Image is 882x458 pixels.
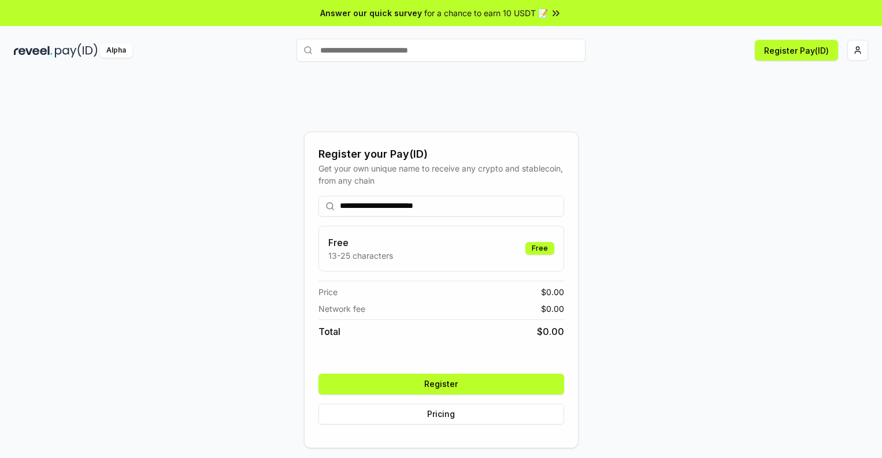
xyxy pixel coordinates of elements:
[328,236,393,250] h3: Free
[318,286,338,298] span: Price
[525,242,554,255] div: Free
[318,162,564,187] div: Get your own unique name to receive any crypto and stablecoin, from any chain
[100,43,132,58] div: Alpha
[537,325,564,338] span: $ 0.00
[318,404,564,425] button: Pricing
[318,303,365,315] span: Network fee
[318,325,340,338] span: Total
[318,374,564,394] button: Register
[14,43,53,58] img: reveel_dark
[328,250,393,262] p: 13-25 characters
[318,146,564,162] div: Register your Pay(ID)
[55,43,98,58] img: pay_id
[424,7,548,19] span: for a chance to earn 10 USDT 📝
[541,303,564,315] span: $ 0.00
[320,7,422,19] span: Answer our quick survey
[541,286,564,298] span: $ 0.00
[755,40,838,61] button: Register Pay(ID)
